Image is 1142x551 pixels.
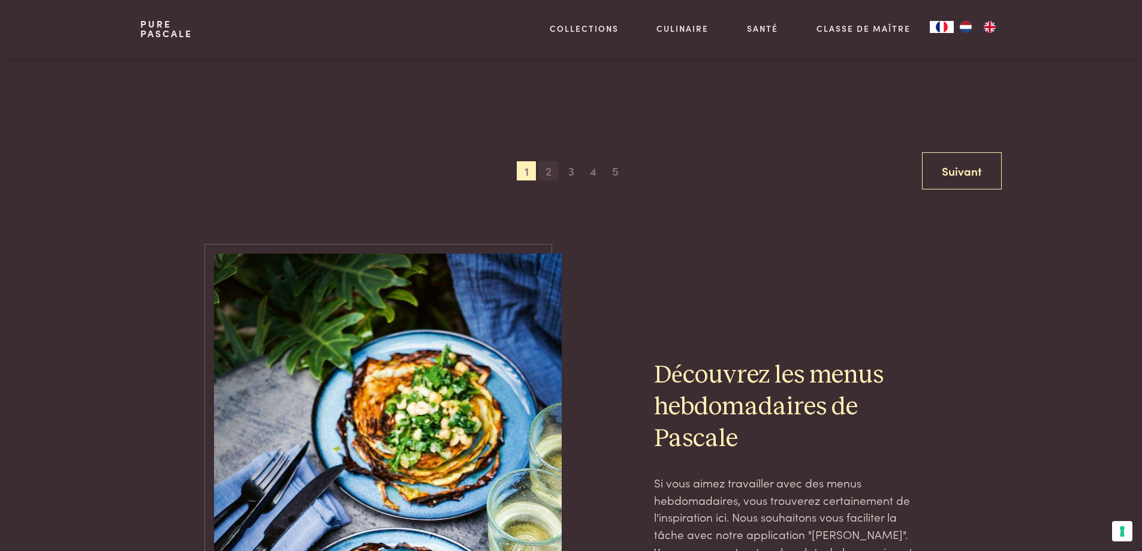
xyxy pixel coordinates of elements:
[930,21,1002,33] aside: Language selected: Français
[562,161,581,180] span: 3
[954,21,1002,33] ul: Language list
[140,19,192,38] a: PurePascale
[1112,521,1132,541] button: Vos préférences en matière de consentement pour les technologies de suivi
[816,22,911,35] a: Classe de maître
[550,22,619,35] a: Collections
[606,161,625,180] span: 5
[584,161,603,180] span: 4
[656,22,709,35] a: Culinaire
[930,21,954,33] div: Language
[978,21,1002,33] a: EN
[539,161,558,180] span: 2
[654,360,929,455] h2: Découvrez les menus hebdomadaires de Pascale
[517,161,536,180] span: 1
[922,152,1002,190] a: Suivant
[930,21,954,33] a: FR
[954,21,978,33] a: NL
[747,22,778,35] a: Santé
